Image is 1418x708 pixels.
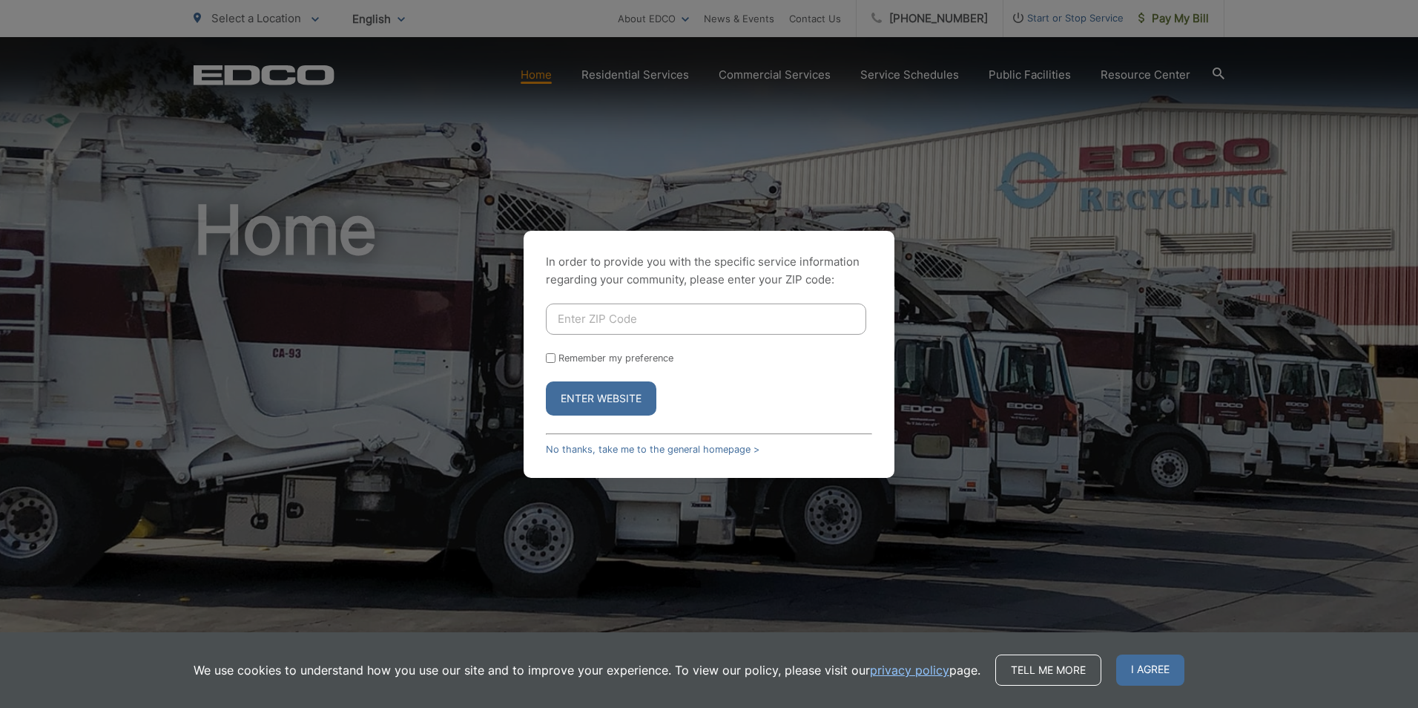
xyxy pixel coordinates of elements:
a: Tell me more [995,655,1101,686]
input: Enter ZIP Code [546,304,866,335]
p: In order to provide you with the specific service information regarding your community, please en... [546,253,872,289]
a: No thanks, take me to the general homepage > [546,444,759,455]
span: I agree [1116,655,1184,686]
p: We use cookies to understand how you use our site and to improve your experience. To view our pol... [194,661,980,679]
button: Enter Website [546,381,656,416]
a: privacy policy [870,661,949,679]
label: Remember my preference [558,353,673,364]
